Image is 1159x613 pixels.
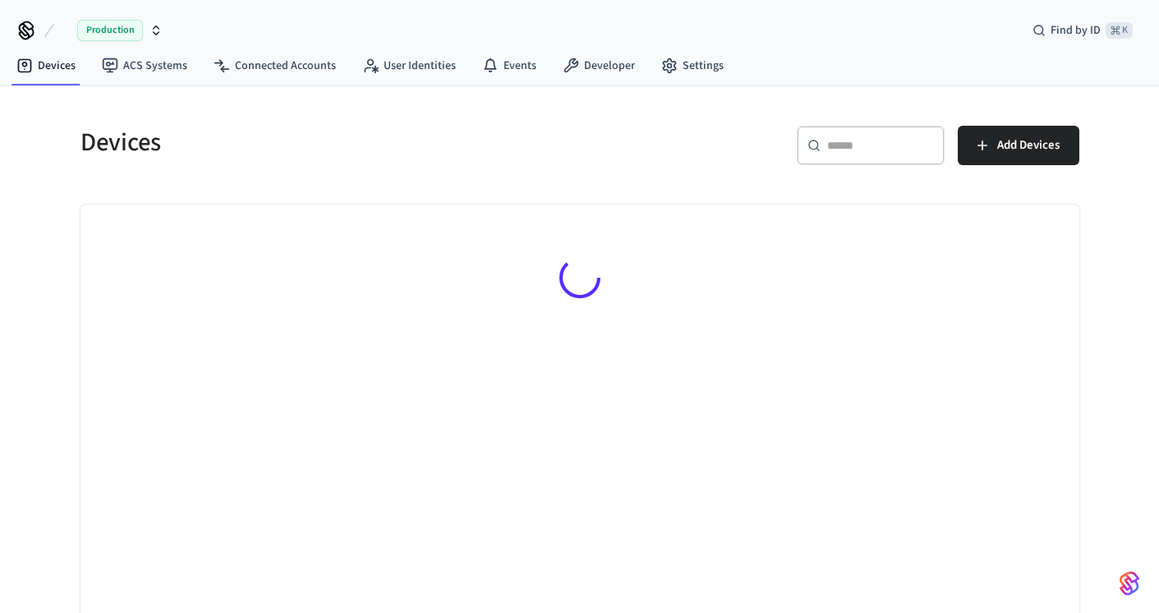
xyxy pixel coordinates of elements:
a: ACS Systems [89,51,200,81]
h5: Devices [80,126,570,159]
a: User Identities [349,51,469,81]
a: Events [469,51,550,81]
button: Add Devices [958,126,1079,165]
a: Connected Accounts [200,51,349,81]
span: Add Devices [997,135,1060,156]
a: Devices [3,51,89,81]
div: Find by ID⌘ K [1019,16,1146,45]
a: Settings [648,51,737,81]
img: SeamLogoGradient.69752ec5.svg [1120,570,1139,597]
span: Find by ID [1051,22,1101,39]
span: ⌘ K [1106,22,1133,39]
span: Production [77,20,143,41]
a: Developer [550,51,648,81]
